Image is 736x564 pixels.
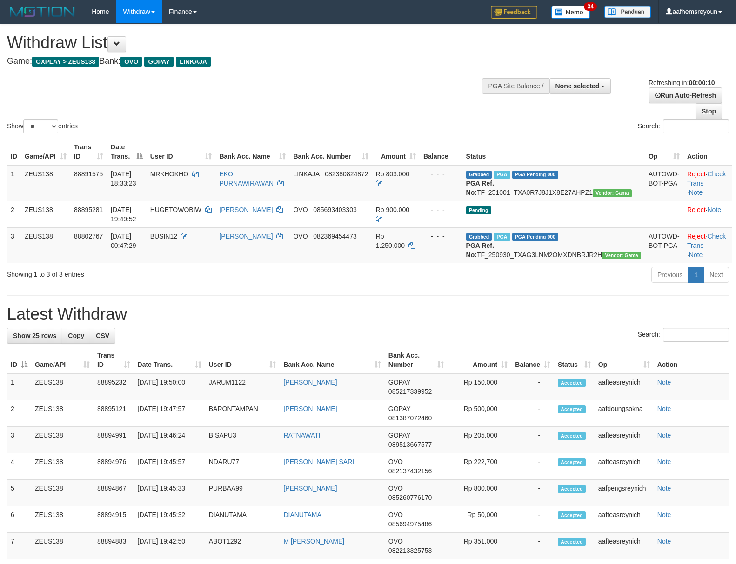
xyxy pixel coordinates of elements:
span: OXPLAY > ZEUS138 [32,57,99,67]
span: Accepted [558,485,586,493]
a: [PERSON_NAME] [283,484,337,492]
td: [DATE] 19:46:24 [134,427,205,453]
td: Rp 205,000 [448,427,511,453]
th: Status [462,139,645,165]
span: Copy 085694975486 to clipboard [388,520,432,528]
span: Accepted [558,405,586,413]
th: Op: activate to sort column ascending [595,347,654,373]
th: User ID: activate to sort column ascending [205,347,280,373]
span: Copy 082380824872 to clipboard [325,170,368,178]
th: Bank Acc. Number: activate to sort column ascending [385,347,448,373]
td: 88895232 [94,373,134,400]
span: Vendor URL: https://trx31.1velocity.biz [593,189,632,197]
div: - - - [423,205,459,214]
td: aafpengsreynich [595,480,654,506]
td: ZEUS138 [31,506,94,533]
a: Run Auto-Refresh [649,87,722,103]
a: Next [703,267,729,283]
a: Note [657,458,671,465]
th: Action [683,139,732,165]
span: GOPAY [388,378,410,386]
th: Trans ID: activate to sort column ascending [70,139,107,165]
span: PGA Pending [512,233,559,241]
td: [DATE] 19:47:57 [134,400,205,427]
td: Rp 351,000 [448,533,511,559]
a: Copy [62,328,90,344]
span: LINKAJA [176,57,211,67]
h1: Latest Withdraw [7,305,729,324]
a: CSV [90,328,115,344]
td: 1 [7,165,21,201]
td: · · [683,227,732,263]
td: BARONTAMPAN [205,400,280,427]
a: [PERSON_NAME] [219,232,273,240]
img: MOTION_logo.png [7,5,78,19]
span: Marked by aafsreyleap [494,233,510,241]
td: - [511,506,554,533]
th: Bank Acc. Name: activate to sort column ascending [280,347,384,373]
span: Refreshing in: [649,79,715,86]
td: ZEUS138 [21,165,70,201]
a: Show 25 rows [7,328,62,344]
select: Showentries [23,119,58,133]
div: PGA Site Balance / [482,78,549,94]
span: Accepted [558,538,586,546]
a: [PERSON_NAME] [283,378,337,386]
span: OVO [293,206,308,213]
span: Copy 082369454473 to clipboard [313,232,356,240]
h1: Withdraw List [7,33,482,52]
a: M [PERSON_NAME] [283,537,344,545]
th: ID [7,139,21,165]
span: OVO [120,57,142,67]
td: [DATE] 19:50:00 [134,373,205,400]
span: Copy [68,332,84,339]
span: Accepted [558,379,586,387]
span: Copy 082137432156 to clipboard [388,467,432,475]
div: - - - [423,232,459,241]
td: ZEUS138 [31,427,94,453]
td: ZEUS138 [31,373,94,400]
span: Copy 082213325753 to clipboard [388,547,432,554]
span: Accepted [558,432,586,440]
span: Vendor URL: https://trx31.1velocity.biz [602,252,641,259]
td: NDARU77 [205,453,280,480]
span: Copy 085693403303 to clipboard [313,206,356,213]
a: Note [689,251,703,259]
span: OVO [388,484,403,492]
span: Grabbed [466,171,492,179]
td: - [511,400,554,427]
span: Copy 089513667577 to clipboard [388,441,432,448]
td: 3 [7,427,31,453]
td: [DATE] 19:45:33 [134,480,205,506]
td: 88894991 [94,427,134,453]
a: [PERSON_NAME] [283,405,337,412]
th: Date Trans.: activate to sort column descending [107,139,147,165]
td: Rp 222,700 [448,453,511,480]
span: MRKHOKHO [150,170,188,178]
span: GOPAY [388,405,410,412]
td: ZEUS138 [31,400,94,427]
th: Trans ID: activate to sort column ascending [94,347,134,373]
span: HUGETOWOBIW [150,206,201,213]
td: 2 [7,201,21,227]
td: aafteasreynich [595,533,654,559]
div: - - - [423,169,459,179]
label: Search: [638,119,729,133]
td: 88894915 [94,506,134,533]
td: aafteasreynich [595,373,654,400]
span: [DATE] 18:33:23 [111,170,136,187]
th: Game/API: activate to sort column ascending [31,347,94,373]
td: ABOT1292 [205,533,280,559]
span: [DATE] 19:49:52 [111,206,136,223]
span: Accepted [558,511,586,519]
td: - [511,453,554,480]
a: Note [657,431,671,439]
span: 88802767 [74,232,103,240]
td: PURBAA99 [205,480,280,506]
td: 6 [7,506,31,533]
td: aafdoungsokna [595,400,654,427]
a: Note [657,511,671,518]
th: Date Trans.: activate to sort column ascending [134,347,205,373]
span: None selected [555,82,600,90]
a: Check Trans [687,232,726,249]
